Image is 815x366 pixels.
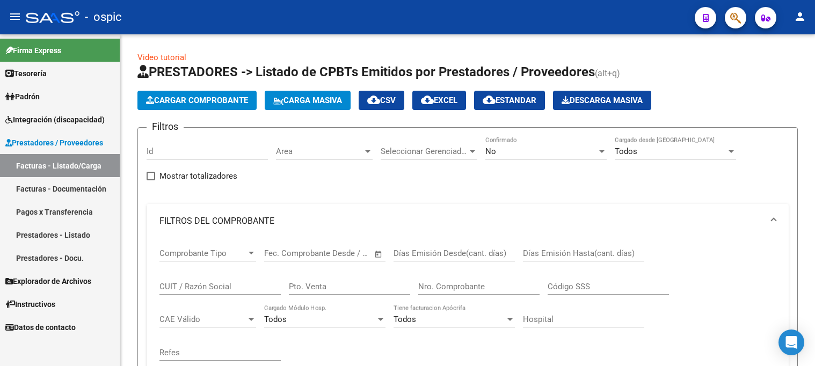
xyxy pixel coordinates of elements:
[367,96,396,105] span: CSV
[394,314,416,324] span: Todos
[264,248,299,258] input: Start date
[137,53,186,62] a: Video tutorial
[367,93,380,106] mat-icon: cloud_download
[9,10,21,23] mat-icon: menu
[373,248,385,260] button: Open calendar
[553,91,651,110] button: Descarga Masiva
[159,248,246,258] span: Comprobante Tipo
[381,147,468,156] span: Seleccionar Gerenciador
[159,215,763,227] mat-panel-title: FILTROS DEL COMPROBANTE
[359,91,404,110] button: CSV
[147,204,789,238] mat-expansion-panel-header: FILTROS DEL COMPROBANTE
[5,137,103,149] span: Prestadores / Proveedores
[615,147,637,156] span: Todos
[794,10,806,23] mat-icon: person
[421,96,457,105] span: EXCEL
[5,45,61,56] span: Firma Express
[485,147,496,156] span: No
[5,275,91,287] span: Explorador de Archivos
[553,91,651,110] app-download-masive: Descarga masiva de comprobantes (adjuntos)
[483,93,496,106] mat-icon: cloud_download
[159,314,246,324] span: CAE Válido
[412,91,466,110] button: EXCEL
[159,170,237,182] span: Mostrar totalizadores
[5,321,76,333] span: Datos de contacto
[5,68,47,79] span: Tesorería
[778,330,804,355] div: Open Intercom Messenger
[483,96,536,105] span: Estandar
[5,114,105,126] span: Integración (discapacidad)
[137,91,257,110] button: Cargar Comprobante
[5,298,55,310] span: Instructivos
[595,68,620,78] span: (alt+q)
[273,96,342,105] span: Carga Masiva
[85,5,122,29] span: - ospic
[147,119,184,134] h3: Filtros
[146,96,248,105] span: Cargar Comprobante
[265,91,351,110] button: Carga Masiva
[562,96,643,105] span: Descarga Masiva
[474,91,545,110] button: Estandar
[421,93,434,106] mat-icon: cloud_download
[137,64,595,79] span: PRESTADORES -> Listado de CPBTs Emitidos por Prestadores / Proveedores
[264,314,287,324] span: Todos
[309,248,361,258] input: End date
[276,147,363,156] span: Area
[5,91,40,103] span: Padrón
